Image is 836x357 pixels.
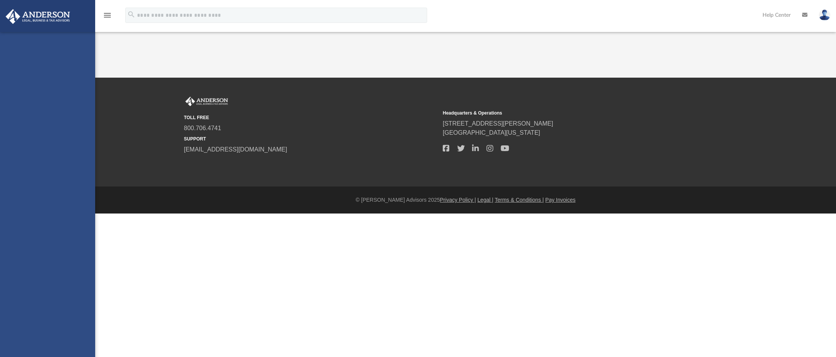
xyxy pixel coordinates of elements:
i: search [127,10,136,19]
a: Pay Invoices [545,197,575,203]
a: [GEOGRAPHIC_DATA][US_STATE] [443,129,540,136]
small: SUPPORT [184,135,437,142]
small: Headquarters & Operations [443,110,696,116]
img: Anderson Advisors Platinum Portal [3,9,72,24]
a: menu [103,14,112,20]
a: Terms & Conditions | [495,197,544,203]
a: [STREET_ADDRESS][PERSON_NAME] [443,120,553,127]
a: Privacy Policy | [440,197,476,203]
a: [EMAIL_ADDRESS][DOMAIN_NAME] [184,146,287,153]
img: User Pic [819,10,830,21]
a: Legal | [477,197,493,203]
a: 800.706.4741 [184,125,221,131]
img: Anderson Advisors Platinum Portal [184,97,230,107]
i: menu [103,11,112,20]
small: TOLL FREE [184,114,437,121]
div: © [PERSON_NAME] Advisors 2025 [95,196,836,204]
